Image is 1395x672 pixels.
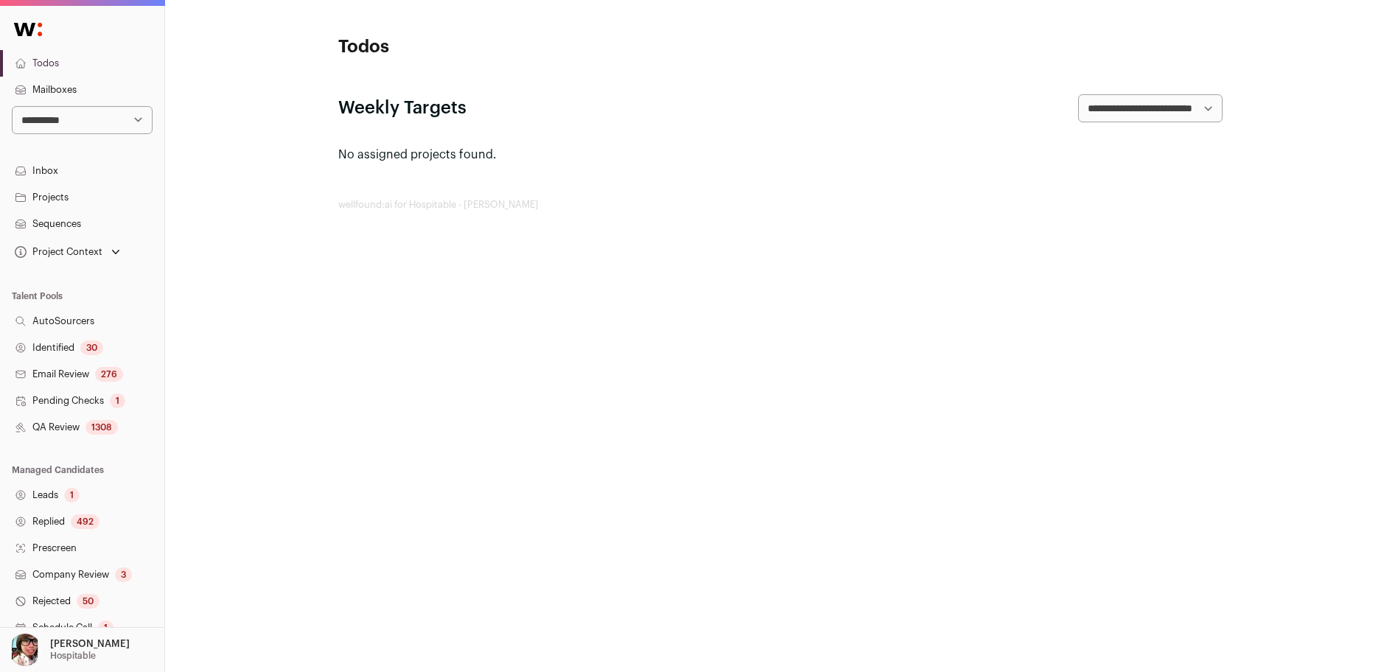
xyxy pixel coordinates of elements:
footer: wellfound:ai for Hospitable - [PERSON_NAME] [338,199,1223,211]
div: 492 [71,514,99,529]
img: 14759586-medium_jpg [9,634,41,666]
div: 1308 [85,420,118,435]
div: 1 [64,488,80,503]
p: [PERSON_NAME] [50,638,130,650]
div: 3 [115,567,132,582]
img: Wellfound [6,15,50,44]
h1: Todos [338,35,633,59]
p: No assigned projects found. [338,146,1223,164]
button: Open dropdown [12,242,123,262]
div: 276 [95,367,123,382]
div: 30 [80,340,103,355]
p: Hospitable [50,650,96,662]
div: 1 [98,620,113,635]
button: Open dropdown [6,634,133,666]
h2: Weekly Targets [338,97,466,120]
div: 1 [110,393,125,408]
div: 50 [77,594,99,609]
div: Project Context [12,246,102,258]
